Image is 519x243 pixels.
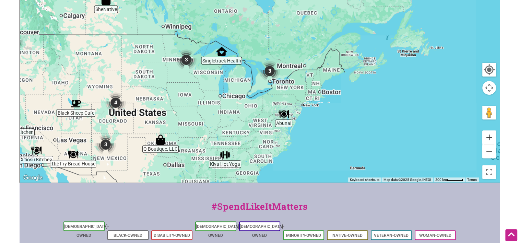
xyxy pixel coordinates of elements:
[22,173,44,182] img: Google
[220,150,230,160] div: Kiva Hot Yoga
[176,49,197,70] div: 3
[114,233,142,238] a: Black-Owned
[384,178,431,182] span: Map data ©2025 Google, INEGI
[20,200,500,220] div: #SpendLikeItMatters
[3,31,23,51] div: 51
[433,177,465,182] button: Map Scale: 200 km per 43 pixels
[482,144,496,158] button: Zoom out
[216,46,227,57] div: Singletrack Health
[95,134,116,155] div: 3
[482,164,497,180] button: Toggle fullscreen view
[350,177,379,182] button: Keyboard shortcuts
[467,178,477,182] a: Terms (opens in new tab)
[71,99,81,109] div: Black Sheep Cafe
[154,233,190,238] a: Disability-Owned
[196,224,240,238] a: [DEMOGRAPHIC_DATA]-Owned
[435,178,447,182] span: 200 km
[482,130,496,144] button: Zoom in
[482,106,496,119] button: Drag Pegman onto the map to open Street View
[419,233,451,238] a: Woman-Owned
[374,233,409,238] a: Veteran-Owned
[105,92,126,113] div: 4
[259,61,280,81] div: 3
[332,233,363,238] a: Native-Owned
[22,173,44,182] a: Open this area in Google Maps (opens a new window)
[155,135,166,145] div: Q Boutique, LLC
[482,81,496,95] button: Map camera controls
[31,145,42,155] div: X'tiosu Kitchen
[240,224,284,238] a: [DEMOGRAPHIC_DATA]-Owned
[482,63,496,77] button: Your Location
[64,224,109,238] a: [DEMOGRAPHIC_DATA]-Owned
[505,229,517,241] div: Scroll Back to Top
[279,109,289,119] div: Abunai
[68,149,78,160] div: The Fry Bread House
[286,233,321,238] a: Minority-Owned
